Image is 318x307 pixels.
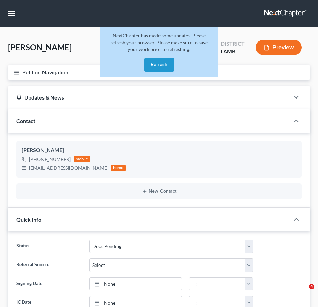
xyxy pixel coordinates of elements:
[144,58,174,72] button: Refresh
[309,284,314,289] span: 4
[111,165,126,171] div: home
[13,277,86,291] label: Signing Date
[22,146,296,155] div: [PERSON_NAME]
[221,40,245,48] div: District
[295,284,311,300] iframe: Intercom live chat
[13,240,86,253] label: Status
[22,189,296,194] button: New Contact
[16,216,41,223] span: Quick Info
[16,118,35,124] span: Contact
[189,278,245,290] input: -- : --
[29,165,108,171] div: [EMAIL_ADDRESS][DOMAIN_NAME]
[29,156,71,163] div: [PHONE_NUMBER]
[13,258,86,272] label: Referral Source
[221,48,245,55] div: LAMB
[90,278,182,290] a: None
[8,42,72,52] span: [PERSON_NAME]
[16,94,282,101] div: Updates & News
[8,65,310,80] button: Petition Navigation
[256,40,302,55] button: Preview
[110,33,208,52] span: NextChapter has made some updates. Please refresh your browser. Please make sure to save your wor...
[74,156,90,162] div: mobile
